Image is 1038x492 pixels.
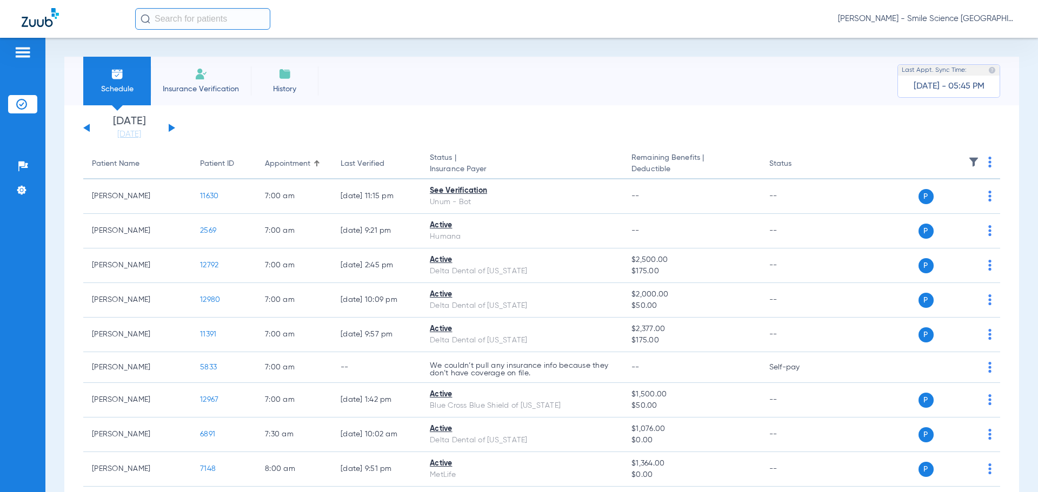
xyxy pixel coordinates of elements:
span: $1,364.00 [631,458,751,469]
span: Insurance Verification [159,84,243,95]
img: group-dot-blue.svg [988,329,992,340]
span: 6891 [200,430,215,438]
td: -- [761,417,834,452]
span: $1,076.00 [631,423,751,435]
span: $1,500.00 [631,389,751,400]
td: -- [761,383,834,417]
img: group-dot-blue.svg [988,191,992,201]
td: 7:00 AM [256,214,332,248]
span: P [919,427,934,442]
td: -- [761,179,834,214]
div: Unum - Bot [430,197,614,208]
span: Last Appt. Sync Time: [902,65,967,76]
span: History [259,84,310,95]
a: [DATE] [97,129,162,140]
span: -- [631,192,640,200]
td: -- [761,214,834,248]
div: Humana [430,231,614,242]
td: -- [761,248,834,283]
div: Active [430,458,614,469]
div: See Verification [430,185,614,197]
span: $2,000.00 [631,289,751,300]
td: Self-pay [761,352,834,383]
span: 11391 [200,331,216,338]
span: $0.00 [631,435,751,446]
img: group-dot-blue.svg [988,157,992,167]
td: [PERSON_NAME] [83,352,191,383]
span: 2569 [200,227,216,234]
div: Delta Dental of [US_STATE] [430,300,614,312]
span: 12980 [200,296,220,304]
span: P [919,224,934,239]
span: P [919,258,934,273]
td: 7:00 AM [256,283,332,318]
img: group-dot-blue.svg [988,394,992,405]
span: P [919,327,934,342]
img: group-dot-blue.svg [988,362,992,373]
div: Active [430,389,614,400]
p: We couldn’t pull any insurance info because they don’t have coverage on file. [430,362,614,377]
span: P [919,293,934,308]
div: Active [430,323,614,335]
li: [DATE] [97,116,162,140]
td: [PERSON_NAME] [83,248,191,283]
img: group-dot-blue.svg [988,260,992,271]
img: group-dot-blue.svg [988,225,992,236]
span: P [919,462,934,477]
td: [DATE] 9:21 PM [332,214,421,248]
div: Blue Cross Blue Shield of [US_STATE] [430,400,614,412]
td: 7:00 AM [256,352,332,383]
span: $175.00 [631,266,751,277]
td: [DATE] 11:15 PM [332,179,421,214]
span: $50.00 [631,400,751,412]
span: $2,500.00 [631,254,751,266]
img: Search Icon [141,14,150,24]
td: 7:00 AM [256,179,332,214]
div: Last Verified [341,158,384,170]
img: filter.svg [968,157,979,167]
td: [PERSON_NAME] [83,383,191,417]
span: $0.00 [631,469,751,481]
div: Patient Name [92,158,139,170]
td: -- [761,283,834,318]
div: Appointment [265,158,323,170]
th: Status | [421,149,623,179]
td: 7:00 AM [256,248,332,283]
th: Remaining Benefits | [623,149,760,179]
span: 11630 [200,192,218,200]
span: -- [631,227,640,234]
div: Patient ID [200,158,234,170]
img: last sync help info [988,66,996,74]
td: -- [761,452,834,487]
td: 7:00 AM [256,383,332,417]
td: [PERSON_NAME] [83,318,191,352]
td: [DATE] 2:45 PM [332,248,421,283]
span: Insurance Payer [430,164,614,175]
span: $2,377.00 [631,323,751,335]
iframe: Chat Widget [984,440,1038,492]
div: Active [430,289,614,300]
span: 5833 [200,363,217,371]
span: [DATE] - 05:45 PM [914,81,984,92]
span: 12792 [200,261,218,269]
span: [PERSON_NAME] - Smile Science [GEOGRAPHIC_DATA] [838,14,1016,24]
span: Deductible [631,164,751,175]
td: [PERSON_NAME] [83,179,191,214]
td: [DATE] 10:09 PM [332,283,421,318]
img: Schedule [111,68,124,80]
span: P [919,393,934,408]
td: [PERSON_NAME] [83,417,191,452]
th: Status [761,149,834,179]
div: Delta Dental of [US_STATE] [430,335,614,346]
td: -- [761,318,834,352]
img: group-dot-blue.svg [988,294,992,305]
img: hamburger-icon [14,46,31,59]
div: Active [430,423,614,435]
td: [PERSON_NAME] [83,452,191,487]
img: Manual Insurance Verification [195,68,208,80]
div: Appointment [265,158,310,170]
span: $50.00 [631,300,751,312]
span: P [919,189,934,204]
div: Active [430,254,614,266]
